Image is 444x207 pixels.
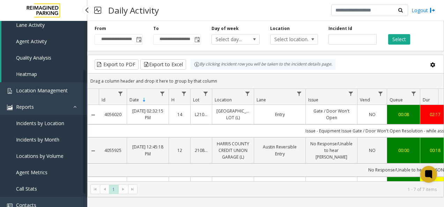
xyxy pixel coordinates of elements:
[216,180,250,193] a: [GEOGRAPHIC_DATA] LOT (L)
[270,25,290,32] label: Location
[88,89,444,181] div: Data table
[409,89,419,98] a: Queue Filter Menu
[94,2,101,19] img: pageIcon
[16,87,68,94] span: Location Management
[141,97,147,103] span: Sortable
[88,75,444,87] div: Drag a column header and drop it here to group by that column
[16,185,37,192] span: Call Stats
[95,59,139,70] button: Export to PDF
[102,97,105,103] span: Id
[153,25,159,32] label: To
[362,111,383,118] a: NO
[135,34,142,44] span: Toggle popup
[295,89,304,98] a: Lane Filter Menu
[1,49,87,66] a: Quality Analysis
[16,22,45,28] span: Lane Activity
[16,153,64,159] span: Locations by Volume
[173,147,186,154] a: 12
[346,89,356,98] a: Issue Filter Menu
[271,34,308,44] span: Select location...
[369,147,376,153] span: NO
[430,7,435,14] img: logout
[131,108,164,121] a: [DATE] 02:32:15 PM
[179,89,189,98] a: H Filter Menu
[191,59,336,70] div: By clicking Incident row you will be taken to the incident details page.
[193,97,199,103] span: Lot
[16,169,47,176] span: Agent Metrics
[103,147,123,154] a: 4055925
[258,144,301,157] a: Austin Reversible Entry
[1,66,87,82] a: Heatmap
[328,25,352,32] label: Incident Id
[1,33,87,49] a: Agent Activity
[109,185,118,194] span: Page 1
[193,34,201,44] span: Toggle popup
[216,108,250,121] a: [GEOGRAPHIC_DATA] LOT (L)
[258,111,301,118] a: Entry
[362,147,383,154] a: NO
[257,97,266,103] span: Lane
[129,97,139,103] span: Date
[195,147,208,154] a: 21086900
[391,111,416,118] a: 00:08
[369,112,376,117] span: NO
[16,120,64,127] span: Incidents by Location
[173,111,186,118] a: 14
[7,105,13,110] img: 'icon'
[88,148,99,154] a: Collapse Details
[310,140,353,161] a: No Response/Unable to hear [PERSON_NAME]
[360,97,370,103] span: Vend
[171,97,175,103] span: H
[388,34,410,45] button: Select
[212,34,250,44] span: Select day...
[376,89,385,98] a: Vend Filter Menu
[216,140,250,161] a: HARRIS COUNTY CREDIT UNION GARAGE (L)
[16,136,59,143] span: Incidents by Month
[116,89,125,98] a: Id Filter Menu
[131,180,164,193] a: [DATE] 12:11:43 PM
[1,17,87,33] a: Lane Activity
[16,103,34,110] span: Reports
[105,2,162,19] h3: Daily Activity
[212,25,239,32] label: Day of week
[243,89,252,98] a: Location Filter Menu
[412,7,435,14] a: Logout
[391,147,416,154] a: 00:00
[390,97,403,103] span: Queue
[142,186,437,192] kendo-pager-info: 1 - 7 of 7 items
[88,112,99,118] a: Collapse Details
[16,54,51,61] span: Quality Analysis
[131,144,164,157] a: [DATE] 12:45:18 PM
[103,111,123,118] a: 4056020
[423,97,430,103] span: Dur
[16,71,37,77] span: Heatmap
[308,97,318,103] span: Issue
[201,89,210,98] a: Lot Filter Menu
[140,59,186,70] button: Export to Excel
[158,89,167,98] a: Date Filter Menu
[7,88,13,94] img: 'icon'
[16,38,47,45] span: Agent Activity
[215,97,232,103] span: Location
[194,62,200,67] img: infoIcon.svg
[310,108,353,121] a: Gate / Door Won't Open
[95,25,106,32] label: From
[195,111,208,118] a: L21086905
